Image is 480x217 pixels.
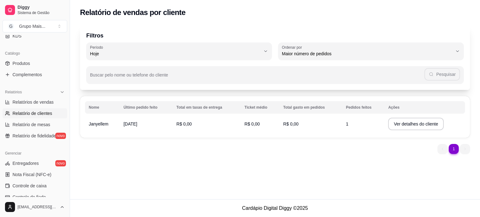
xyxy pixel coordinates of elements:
[283,121,298,126] span: R$ 0,00
[2,192,67,202] a: Controle de fiado
[90,51,261,57] span: Hoje
[2,148,67,158] div: Gerenciar
[244,121,260,126] span: R$ 0,00
[282,45,304,50] label: Ordenar por
[346,121,348,126] span: 1
[2,70,67,80] a: Complementos
[12,171,51,178] span: Nota Fiscal (NFC-e)
[2,58,67,68] a: Produtos
[2,31,67,41] a: KDS
[12,60,30,67] span: Produtos
[388,118,444,130] button: Ver detalhes do cliente
[12,110,52,116] span: Relatório de clientes
[241,101,279,114] th: Ticket médio
[12,33,22,39] span: KDS
[434,141,473,157] nav: pagination navigation
[12,72,42,78] span: Complementos
[2,120,67,130] a: Relatório de mesas
[80,7,186,17] h2: Relatório de vendas por cliente
[12,133,56,139] span: Relatório de fidelidade
[279,101,342,114] th: Total gasto em pedidos
[278,42,464,60] button: Ordenar porMaior número de pedidos
[2,20,67,32] button: Select a team
[12,183,47,189] span: Controle de caixa
[5,90,22,95] span: Relatórios
[2,48,67,58] div: Catálogo
[120,101,172,114] th: Último pedido feito
[2,108,67,118] a: Relatório de clientes
[2,97,67,107] a: Relatórios de vendas
[70,199,480,217] footer: Cardápio Digital Diggy © 2025
[12,160,39,166] span: Entregadores
[8,23,14,29] span: G
[17,10,65,15] span: Sistema de Gestão
[173,101,241,114] th: Total em taxas de entrega
[2,170,67,180] a: Nota Fiscal (NFC-e)
[12,194,46,200] span: Controle de fiado
[17,5,65,10] span: Diggy
[2,181,67,191] a: Controle de caixa
[85,101,120,114] th: Nome
[90,45,105,50] label: Período
[2,200,67,215] button: [EMAIL_ADDRESS][DOMAIN_NAME]
[89,121,108,126] span: Janyellem
[12,121,50,128] span: Relatório de mesas
[177,121,192,126] span: R$ 0,00
[2,158,67,168] a: Entregadoresnovo
[449,144,459,154] li: pagination item 1 active
[86,42,272,60] button: PeríodoHoje
[19,23,45,29] div: Grupo Mais ...
[342,101,384,114] th: Pedidos feitos
[86,31,464,40] p: Filtros
[123,121,137,126] span: [DATE]
[282,51,452,57] span: Maior número de pedidos
[384,101,465,114] th: Ações
[2,131,67,141] a: Relatório de fidelidadenovo
[90,74,424,81] input: Buscar pelo nome ou telefone do cliente
[12,99,54,105] span: Relatórios de vendas
[2,2,67,17] a: DiggySistema de Gestão
[17,205,57,210] span: [EMAIL_ADDRESS][DOMAIN_NAME]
